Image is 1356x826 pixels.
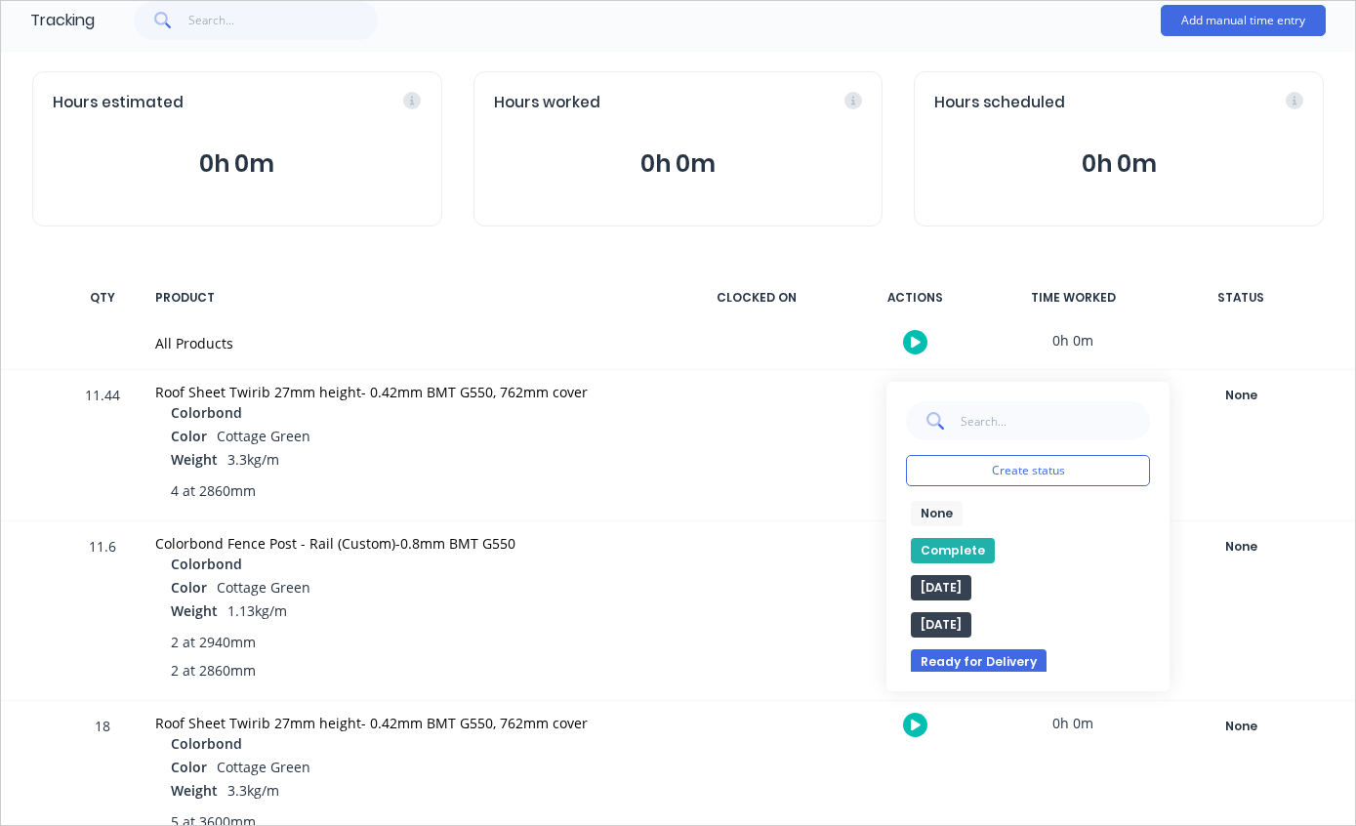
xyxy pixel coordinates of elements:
[906,455,1150,486] button: Create status
[171,733,242,754] span: Colorbond
[911,538,995,563] button: Complete
[1170,382,1312,409] button: None
[934,92,1065,114] span: Hours scheduled
[1171,714,1311,739] div: None
[144,277,672,318] div: PRODUCT
[683,277,830,318] div: CLOCKED ON
[1170,533,1312,560] button: None
[934,145,1303,183] button: 0h 0m
[1170,713,1312,740] button: None
[155,333,660,353] div: All Products
[171,449,218,470] span: Weight
[494,145,863,183] button: 0h 0m
[155,533,660,554] div: Colorbond Fence Post - Rail (Custom)-0.8mm BMT G550
[1161,5,1326,36] button: Add manual time entry
[171,632,256,652] span: 2 at 2940mm
[1000,370,1146,414] div: 0h 0m
[73,524,132,700] div: 11.6
[171,402,242,423] span: Colorbond
[227,601,287,620] span: 1.13kg/m
[494,92,600,114] span: Hours worked
[171,577,207,598] span: Color
[30,9,95,32] div: Tracking
[1158,277,1324,318] div: STATUS
[171,426,207,446] span: Color
[1171,534,1311,559] div: None
[53,92,184,114] span: Hours estimated
[171,757,207,777] span: Color
[911,612,971,638] button: [DATE]
[73,373,132,520] div: 11.44
[842,277,988,318] div: ACTIONS
[1171,383,1311,408] div: None
[53,145,422,183] button: 0h 0m
[911,649,1047,675] button: Ready for Delivery
[1000,277,1146,318] div: TIME WORKED
[217,578,310,597] span: Cottage Green
[171,554,242,574] span: Colorbond
[171,600,218,621] span: Weight
[171,660,256,681] span: 2 at 2860mm
[217,758,310,776] span: Cottage Green
[911,575,971,600] button: [DATE]
[188,1,379,40] input: Search...
[227,781,279,800] span: 3.3kg/m
[217,427,310,445] span: Cottage Green
[911,501,963,526] button: None
[73,277,132,318] div: QTY
[155,713,660,733] div: Roof Sheet Twirib 27mm height- 0.42mm BMT G550, 762mm cover
[155,382,660,402] div: Roof Sheet Twirib 27mm height- 0.42mm BMT G550, 762mm cover
[1000,701,1146,745] div: 0h 0m
[171,480,256,501] span: 4 at 2860mm
[1000,318,1146,362] div: 0h 0m
[171,780,218,801] span: Weight
[960,401,1150,440] input: Search...
[227,450,279,469] span: 3.3kg/m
